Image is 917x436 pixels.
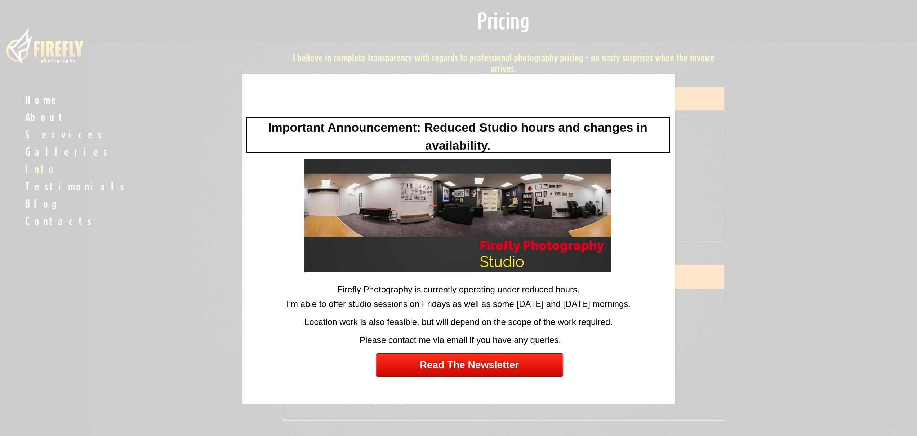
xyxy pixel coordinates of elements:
[244,283,673,296] div: Firefly Photography is currently operating under reduced hours.
[244,316,673,332] div: Location work is also feasible, but will depend on the scope of the work required.
[376,353,563,377] a: Read The Newsletter
[246,117,670,153] div: Important Announcement: Reduced Studio hours and changes in availability.
[244,298,673,314] div: I’m able to offer studio sessions on Fridays as well as some [DATE] and [DATE] mornings.
[246,334,675,350] div: Please contact me via email if you have any queries.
